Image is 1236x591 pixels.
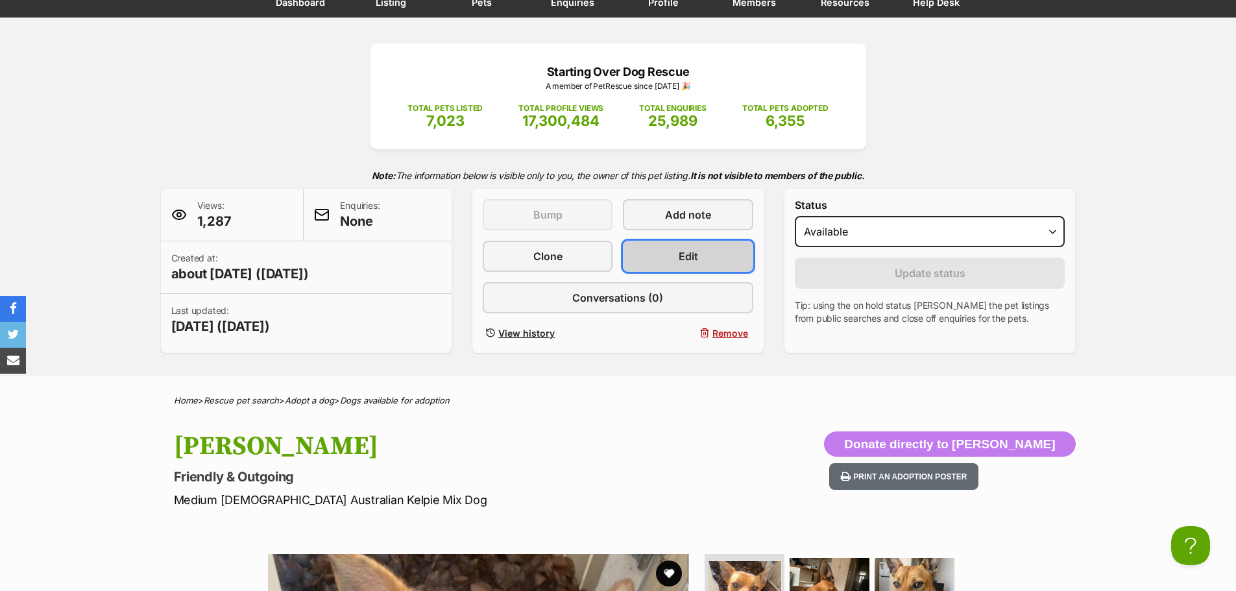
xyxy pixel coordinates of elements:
label: Status [795,199,1065,211]
p: Medium [DEMOGRAPHIC_DATA] Australian Kelpie Mix Dog [174,491,723,509]
p: TOTAL PETS ADOPTED [742,103,829,114]
span: Update status [895,265,965,281]
iframe: Help Scout Beacon - Open [1171,526,1210,565]
p: The information below is visible only to you, the owner of this pet listing. [161,162,1076,189]
a: Add note [623,199,753,230]
a: Home [174,395,198,405]
h1: [PERSON_NAME] [174,431,723,461]
p: Last updated: [171,304,270,335]
button: Print an adoption poster [829,463,978,490]
a: Rescue pet search [204,395,279,405]
p: Enquiries: [340,199,380,230]
button: Remove [623,324,753,343]
span: Clone [533,248,563,264]
span: 1,287 [197,212,232,230]
strong: It is not visible to members of the public. [690,170,865,181]
span: 7,023 [426,112,465,129]
p: TOTAL ENQUIRIES [639,103,706,114]
span: Conversations (0) [572,290,663,306]
span: Bump [533,207,563,223]
p: Tip: using the on hold status [PERSON_NAME] the pet listings from public searches and close off e... [795,299,1065,325]
span: about [DATE] ([DATE]) [171,265,309,283]
span: 17,300,484 [522,112,600,129]
span: Edit [679,248,698,264]
span: Remove [712,326,748,340]
p: Starting Over Dog Rescue [390,63,847,80]
a: View history [483,324,612,343]
p: Created at: [171,252,309,283]
strong: Note: [372,170,396,181]
button: Update status [795,258,1065,289]
p: Friendly & Outgoing [174,468,723,486]
span: Add note [665,207,711,223]
button: Bump [483,199,612,230]
p: TOTAL PETS LISTED [407,103,483,114]
span: None [340,212,380,230]
span: 25,989 [648,112,697,129]
div: > > > [141,396,1095,405]
button: Donate directly to [PERSON_NAME] [824,431,1075,457]
a: Conversations (0) [483,282,753,313]
span: View history [498,326,555,340]
button: favourite [656,561,682,586]
a: Adopt a dog [285,395,334,405]
a: Dogs available for adoption [340,395,450,405]
span: [DATE] ([DATE]) [171,317,270,335]
a: Edit [623,241,753,272]
span: 6,355 [766,112,805,129]
p: Views: [197,199,232,230]
a: Clone [483,241,612,272]
p: TOTAL PROFILE VIEWS [518,103,603,114]
p: A member of PetRescue since [DATE] 🎉 [390,80,847,92]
